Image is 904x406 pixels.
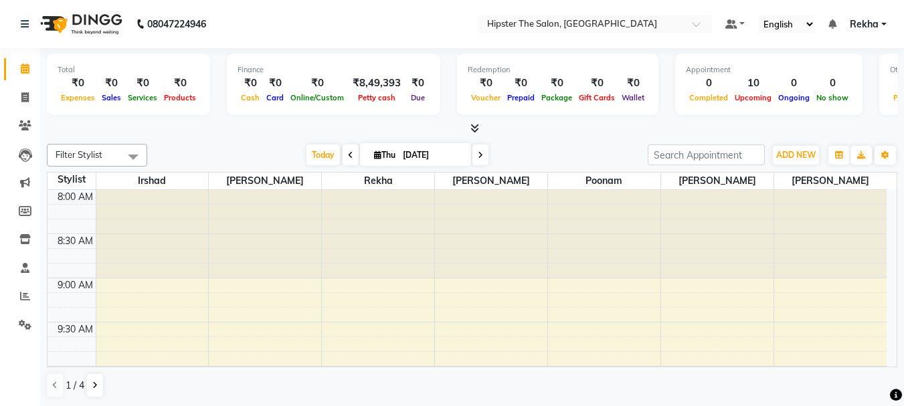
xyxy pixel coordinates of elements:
[98,76,124,91] div: ₹0
[263,76,287,91] div: ₹0
[322,173,434,189] span: Rekha
[813,76,852,91] div: 0
[58,76,98,91] div: ₹0
[774,173,887,189] span: [PERSON_NAME]
[306,144,340,165] span: Today
[813,93,852,102] span: No show
[34,5,126,43] img: logo
[731,93,775,102] span: Upcoming
[238,76,263,91] div: ₹0
[124,76,161,91] div: ₹0
[575,76,618,91] div: ₹0
[468,64,648,76] div: Redemption
[58,93,98,102] span: Expenses
[347,76,406,91] div: ₹8,49,393
[58,64,199,76] div: Total
[435,173,547,189] span: [PERSON_NAME]
[55,234,96,248] div: 8:30 AM
[399,145,466,165] input: 2025-09-04
[773,146,819,165] button: ADD NEW
[209,173,321,189] span: [PERSON_NAME]
[355,93,399,102] span: Petty cash
[161,93,199,102] span: Products
[48,173,96,187] div: Stylist
[775,76,813,91] div: 0
[504,76,538,91] div: ₹0
[468,76,504,91] div: ₹0
[147,5,206,43] b: 08047224946
[538,93,575,102] span: Package
[776,150,816,160] span: ADD NEW
[406,76,430,91] div: ₹0
[96,173,209,189] span: Irshad
[731,76,775,91] div: 10
[661,173,774,189] span: [PERSON_NAME]
[618,93,648,102] span: Wallet
[55,278,96,292] div: 9:00 AM
[408,93,428,102] span: Due
[161,76,199,91] div: ₹0
[468,93,504,102] span: Voucher
[50,367,96,381] div: 10:00 AM
[686,93,731,102] span: Completed
[287,93,347,102] span: Online/Custom
[850,17,879,31] span: Rekha
[686,64,852,76] div: Appointment
[238,64,430,76] div: Finance
[238,93,263,102] span: Cash
[618,76,648,91] div: ₹0
[538,76,575,91] div: ₹0
[66,379,84,393] span: 1 / 4
[371,150,399,160] span: Thu
[55,190,96,204] div: 8:00 AM
[504,93,538,102] span: Prepaid
[287,76,347,91] div: ₹0
[56,149,102,160] span: Filter Stylist
[648,144,765,165] input: Search Appointment
[686,76,731,91] div: 0
[98,93,124,102] span: Sales
[124,93,161,102] span: Services
[548,173,660,189] span: poonam
[775,93,813,102] span: Ongoing
[55,322,96,336] div: 9:30 AM
[263,93,287,102] span: Card
[575,93,618,102] span: Gift Cards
